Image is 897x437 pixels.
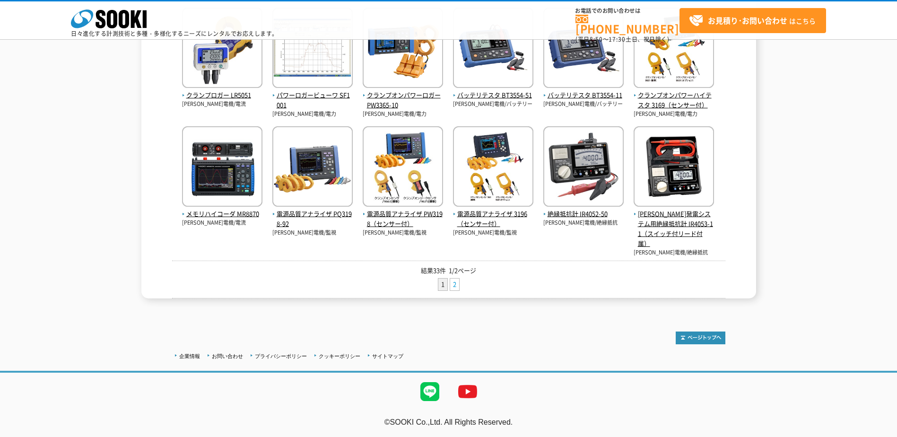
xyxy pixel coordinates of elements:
[438,278,448,291] li: 1
[272,8,353,90] img: SF1001
[453,209,533,229] span: 電源品質アナライザ 3196（センサー付）
[543,219,624,227] p: [PERSON_NAME]電機/絶縁抵抗
[272,90,353,110] span: パワーロガービューワ SF1001
[543,100,624,108] p: [PERSON_NAME]電機/バッテリー
[255,353,307,359] a: プライバシーポリシー
[543,8,624,90] img: BT3554-11
[689,14,816,28] span: はこちら
[543,90,624,100] span: バッテリテスタ BT3554-11
[182,81,262,101] a: クランプロガー LR5051
[272,126,353,209] img: PQ3198-92
[363,90,443,110] span: クランプオンパワーロガー PW3365-10
[453,81,533,101] a: バッテリテスタ BT3554-51
[182,8,262,90] img: LR5051
[272,81,353,110] a: パワーロガービューワ SF1001
[453,90,533,100] span: バッテリテスタ BT3554-51
[363,110,443,118] p: [PERSON_NAME]電機/電力
[453,229,533,237] p: [PERSON_NAME]電機/監視
[182,219,262,227] p: [PERSON_NAME]電機/電流
[575,35,669,44] span: (平日 ～ 土日、祝日除く)
[319,353,360,359] a: クッキーポリシー
[634,249,714,257] p: [PERSON_NAME]電機/絶縁抵抗
[861,428,897,436] a: テストMail
[182,100,262,108] p: [PERSON_NAME]電機/電流
[372,353,403,359] a: サイトマップ
[411,373,449,411] img: LINE
[634,8,714,90] img: 3169（センサー付）
[182,126,262,209] img: MR8870
[212,353,243,359] a: お問い合わせ
[634,200,714,249] a: [PERSON_NAME]発電システム用絶縁抵抗計 IR4053-11（スイッチ付リード付属）
[453,100,533,108] p: [PERSON_NAME]電機/バッテリー
[590,35,603,44] span: 8:50
[272,209,353,229] span: 電源品質アナライザ PQ3198-92
[272,110,353,118] p: [PERSON_NAME]電機/電力
[449,373,487,411] img: YouTube
[182,90,262,100] span: クランプロガー LR5051
[453,200,533,229] a: 電源品質アナライザ 3196（センサー付）
[71,31,278,36] p: 日々進化する計測技術と多種・多様化するニーズにレンタルでお応えします。
[543,209,624,219] span: 絶縁抵抗計 IR4052-50
[363,200,443,229] a: 電源品質アナライザ PW3198（センサー付）
[676,332,725,344] img: トップページへ
[272,200,353,229] a: 電源品質アナライザ PQ3198-92
[679,8,826,33] a: お見積り･お問い合わせはこちら
[272,229,353,237] p: [PERSON_NAME]電機/監視
[450,279,459,290] a: 2
[182,209,262,219] span: メモリハイコーダ MR8870
[363,209,443,229] span: 電源品質アナライザ PW3198（センサー付）
[575,8,679,14] span: お電話でのお問い合わせは
[182,200,262,219] a: メモリハイコーダ MR8870
[453,126,533,209] img: 3196（センサー付）
[575,15,679,34] a: [PHONE_NUMBER]
[363,81,443,110] a: クランプオンパワーロガー PW3365-10
[708,15,787,26] strong: お見積り･お問い合わせ
[363,8,443,90] img: PW3365-10
[634,90,714,110] span: クランプオンパワーハイテスタ 3169（センサー付）
[453,8,533,90] img: BT3554-51
[634,126,714,209] img: IR4053-11（スイッチ付リード付属）
[634,209,714,248] span: [PERSON_NAME]発電システム用絶縁抵抗計 IR4053-11（スイッチ付リード付属）
[543,126,624,209] img: IR4052-50
[363,229,443,237] p: [PERSON_NAME]電機/監視
[634,81,714,110] a: クランプオンパワーハイテスタ 3169（センサー付）
[179,353,200,359] a: 企業情報
[543,81,624,101] a: バッテリテスタ BT3554-11
[172,266,725,276] p: 結果33件 1/2ページ
[363,126,443,209] img: PW3198（センサー付）
[543,200,624,219] a: 絶縁抵抗計 IR4052-50
[634,110,714,118] p: [PERSON_NAME]電機/電力
[609,35,626,44] span: 17:30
